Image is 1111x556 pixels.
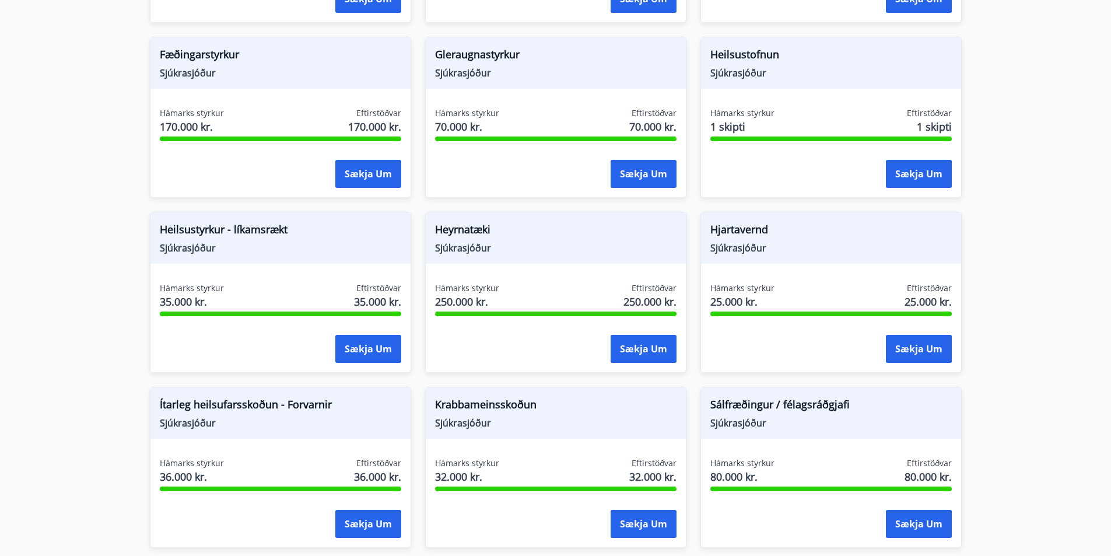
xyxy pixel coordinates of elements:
button: Sækja um [886,160,952,188]
span: 35.000 kr. [354,294,401,309]
span: Eftirstöðvar [632,107,677,119]
span: 70.000 kr. [435,119,499,134]
span: Hámarks styrkur [435,282,499,294]
span: Sjúkrasjóður [160,417,401,429]
span: Hámarks styrkur [710,282,774,294]
span: Eftirstöðvar [632,282,677,294]
span: Heilsustyrkur - líkamsrækt [160,222,401,242]
span: 32.000 kr. [435,469,499,484]
button: Sækja um [611,510,677,538]
span: Eftirstöðvar [632,457,677,469]
span: 170.000 kr. [160,119,224,134]
span: Eftirstöðvar [356,107,401,119]
span: 250.000 kr. [623,294,677,309]
span: Eftirstöðvar [356,282,401,294]
span: Eftirstöðvar [907,282,952,294]
span: 35.000 kr. [160,294,224,309]
span: Krabbameinsskoðun [435,397,677,417]
button: Sækja um [611,335,677,363]
span: Sjúkrasjóður [160,67,401,79]
button: Sækja um [886,335,952,363]
span: Hámarks styrkur [160,107,224,119]
button: Sækja um [335,160,401,188]
span: 32.000 kr. [629,469,677,484]
span: Eftirstöðvar [907,107,952,119]
span: 80.000 kr. [710,469,774,484]
span: Hámarks styrkur [160,457,224,469]
button: Sækja um [335,510,401,538]
span: Hámarks styrkur [710,457,774,469]
span: Heilsustofnun [710,47,952,67]
span: 70.000 kr. [629,119,677,134]
span: Sjúkrasjóður [435,417,677,429]
span: 36.000 kr. [160,469,224,484]
span: 1 skipti [917,119,952,134]
span: Heyrnatæki [435,222,677,242]
span: 170.000 kr. [348,119,401,134]
span: 80.000 kr. [905,469,952,484]
span: Hámarks styrkur [160,282,224,294]
span: Eftirstöðvar [907,457,952,469]
span: Sjúkrasjóður [710,417,952,429]
button: Sækja um [335,335,401,363]
span: Ítarleg heilsufarsskoðun - Forvarnir [160,397,401,417]
span: Hámarks styrkur [710,107,774,119]
span: Sálfræðingur / félagsráðgjafi [710,397,952,417]
span: Sjúkrasjóður [710,242,952,254]
span: 25.000 kr. [905,294,952,309]
span: Gleraugnastyrkur [435,47,677,67]
span: Fæðingarstyrkur [160,47,401,67]
button: Sækja um [611,160,677,188]
span: Sjúkrasjóður [710,67,952,79]
span: Sjúkrasjóður [160,242,401,254]
span: 25.000 kr. [710,294,774,309]
span: 36.000 kr. [354,469,401,484]
span: Hámarks styrkur [435,107,499,119]
span: Sjúkrasjóður [435,242,677,254]
span: 250.000 kr. [435,294,499,309]
span: Hjartavernd [710,222,952,242]
span: Hámarks styrkur [435,457,499,469]
span: 1 skipti [710,119,774,134]
button: Sækja um [886,510,952,538]
span: Eftirstöðvar [356,457,401,469]
span: Sjúkrasjóður [435,67,677,79]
